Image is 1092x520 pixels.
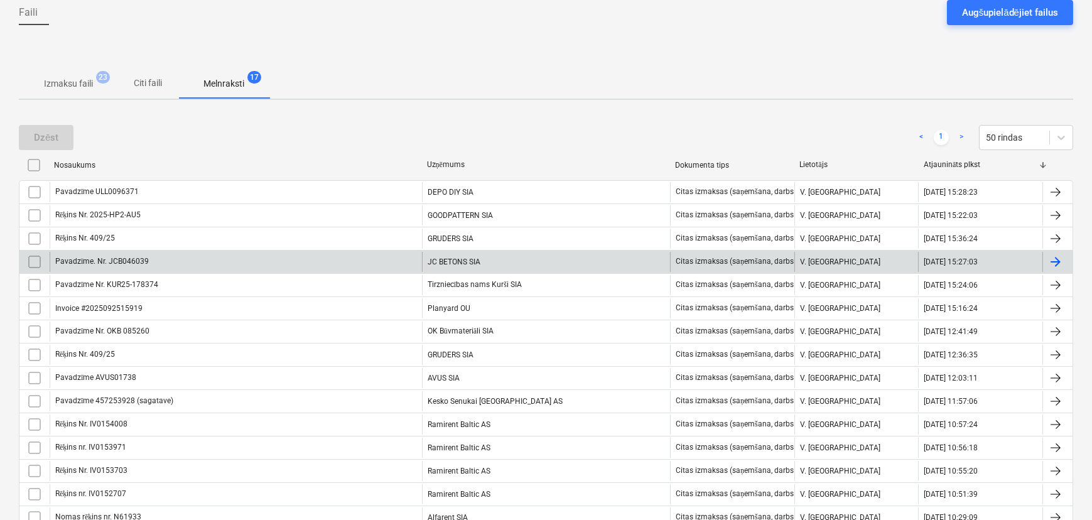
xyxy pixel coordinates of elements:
div: V. [GEOGRAPHIC_DATA] [794,368,919,388]
div: Rēķins Nr. 2025-HP2-AU5 [55,210,141,220]
div: Ramirent Baltic AS [422,461,670,481]
div: Citas izmaksas (saņemšana, darbs utt.) [676,466,809,475]
div: GRUDERS SIA [422,345,670,365]
a: Page 1 is your current page [934,130,949,145]
div: Rēķins nr. IV0153971 [55,443,126,452]
div: Invoice #2025092515919 [55,304,143,313]
div: Citas izmaksas (saņemšana, darbs utt.) [676,234,809,243]
div: V. [GEOGRAPHIC_DATA] [794,461,919,481]
div: [DATE] 10:55:20 [924,467,978,475]
div: Rēķins Nr. IV0154008 [55,420,127,429]
div: Augšupielādējiet failus [962,4,1058,21]
div: Lietotājs [799,160,914,170]
div: Citas izmaksas (saņemšana, darbs utt.) [676,443,809,452]
div: V. [GEOGRAPHIC_DATA] [794,438,919,458]
div: Citas izmaksas (saņemšana, darbs utt.) [676,327,809,336]
div: Citas izmaksas (saņemšana, darbs utt.) [676,257,809,266]
span: 17 [247,71,261,84]
div: [DATE] 10:51:39 [924,490,978,499]
div: V. [GEOGRAPHIC_DATA] [794,298,919,318]
div: [DATE] 15:28:23 [924,188,978,197]
div: Pavadzīme 457253928 (sagatave) [55,396,173,406]
div: [DATE] 10:56:18 [924,443,978,452]
div: Ramirent Baltic AS [422,438,670,458]
div: Dokumenta tips [675,161,789,170]
div: Atjaunināts plkst [924,160,1038,170]
div: Tirzniecības nams Kurši SIA [422,275,670,295]
a: Previous page [914,130,929,145]
div: [DATE] 12:36:35 [924,350,978,359]
div: Planyard OU [422,298,670,318]
div: Citas izmaksas (saņemšana, darbs utt.) [676,420,809,429]
div: DEPO DIY SIA [422,182,670,202]
div: V. [GEOGRAPHIC_DATA] [794,345,919,365]
div: Citas izmaksas (saņemšana, darbs utt.) [676,373,809,382]
div: [DATE] 12:03:11 [924,374,978,382]
div: Rēķins nr. IV0152707 [55,489,126,499]
div: Citas izmaksas (saņemšana, darbs utt.) [676,210,809,220]
div: Citas izmaksas (saņemšana, darbs utt.) [676,350,809,359]
div: Pavadzīme AVUS01738 [55,373,136,382]
p: Izmaksu faili [44,77,93,90]
div: Citas izmaksas (saņemšana, darbs utt.) [676,187,809,197]
div: GOODPATTERN SIA [422,205,670,225]
div: V. [GEOGRAPHIC_DATA] [794,275,919,295]
div: Pavadzīme Nr. KUR25-178374 [55,280,158,290]
div: V. [GEOGRAPHIC_DATA] [794,182,919,202]
div: JC BETONS SIA [422,252,670,272]
div: OK Būvmateriāli SIA [422,322,670,342]
div: Ramirent Baltic AS [422,414,670,435]
div: Citas izmaksas (saņemšana, darbs utt.) [676,396,809,406]
div: Rēķins Nr. 409/25 [55,350,115,359]
div: Pavadzīme Nr. OKB 085260 [55,327,149,336]
div: [DATE] 15:36:24 [924,234,978,243]
p: Melnraksti [203,77,244,90]
div: Citas izmaksas (saņemšana, darbs utt.) [676,489,809,499]
div: AVUS SIA [422,368,670,388]
div: [DATE] 11:57:06 [924,397,978,406]
div: [DATE] 15:22:03 [924,211,978,220]
div: Ramirent Baltic AS [422,484,670,504]
div: Pavadzīme. Nr. JCB046039 [55,257,149,266]
div: [DATE] 10:57:24 [924,420,978,429]
div: V. [GEOGRAPHIC_DATA] [794,205,919,225]
div: Pavadzīme ULL0096371 [55,187,139,197]
div: V. [GEOGRAPHIC_DATA] [794,322,919,342]
div: V. [GEOGRAPHIC_DATA] [794,252,919,272]
div: Rēķins Nr. 409/25 [55,234,115,243]
div: Citas izmaksas (saņemšana, darbs utt.) [676,280,809,290]
div: GRUDERS SIA [422,229,670,249]
p: Citi faili [133,77,163,90]
div: V. [GEOGRAPHIC_DATA] [794,229,919,249]
div: V. [GEOGRAPHIC_DATA] [794,391,919,411]
div: Rēķins Nr. IV0153703 [55,466,127,475]
div: [DATE] 15:24:06 [924,281,978,290]
span: Faili [19,5,38,20]
div: [DATE] 12:41:49 [924,327,978,336]
div: Nosaukums [54,161,417,170]
div: V. [GEOGRAPHIC_DATA] [794,484,919,504]
a: Next page [954,130,969,145]
div: Uzņēmums [427,160,666,170]
div: Citas izmaksas (saņemšana, darbs utt.) [676,303,809,313]
span: 23 [96,71,110,84]
div: [DATE] 15:16:24 [924,304,978,313]
div: V. [GEOGRAPHIC_DATA] [794,414,919,435]
div: Kesko Senukai [GEOGRAPHIC_DATA] AS [422,391,670,411]
div: [DATE] 15:27:03 [924,257,978,266]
